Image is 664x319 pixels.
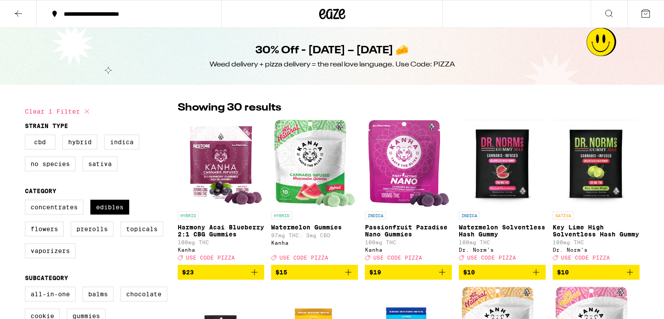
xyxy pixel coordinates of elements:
[365,265,452,280] button: Add to bag
[271,120,358,265] a: Open page for Watermelon Gummies from Kanha
[25,101,92,122] button: Clear 1 filter
[368,120,449,207] img: Kanha - Passionfruit Paradise Nano Gummies
[553,265,640,280] button: Add to bag
[120,287,167,302] label: Chocolate
[83,287,114,302] label: Balms
[373,255,422,260] span: USE CODE PIZZA
[553,212,574,219] p: SATIVA
[365,212,386,219] p: INDICA
[365,247,452,253] div: Kanha
[553,247,640,253] div: Dr. Norm's
[553,120,640,265] a: Open page for Key Lime High Solventless Hash Gummy from Dr. Norm's
[369,269,381,276] span: $19
[25,187,56,194] legend: Category
[271,212,292,219] p: HYBRID
[25,222,64,236] label: Flowers
[557,269,569,276] span: $10
[178,265,265,280] button: Add to bag
[178,224,265,238] p: Harmony Acai Blueberry 2:1 CBG Gummies
[271,265,358,280] button: Add to bag
[186,255,235,260] span: USE CODE PIZZA
[274,120,355,207] img: Kanha - Watermelon Gummies
[459,120,546,265] a: Open page for Watermelon Solventless Hash Gummy from Dr. Norm's
[210,60,455,69] div: Weed delivery + pizza delivery = the real love language. Use Code: PIZZA
[182,269,194,276] span: $23
[365,224,452,238] p: Passionfruit Paradise Nano Gummies
[25,274,68,281] legend: Subcategory
[25,243,76,258] label: Vaporizers
[271,240,358,246] div: Kanha
[25,135,55,149] label: CBD
[365,239,452,245] p: 100mg THC
[25,287,76,302] label: All-In-One
[178,101,281,115] p: Showing 30 results
[71,222,114,236] label: Prerolls
[178,120,263,207] img: Kanha - Harmony Acai Blueberry 2:1 CBG Gummies
[459,239,546,245] p: 100mg THC
[467,255,516,260] span: USE CODE PIZZA
[365,120,452,265] a: Open page for Passionfruit Paradise Nano Gummies from Kanha
[178,239,265,245] p: 100mg THC
[25,122,68,129] legend: Strain Type
[553,239,640,245] p: 100mg THC
[104,135,139,149] label: Indica
[459,247,546,253] div: Dr. Norm's
[279,255,328,260] span: USE CODE PIZZA
[120,222,163,236] label: Topicals
[25,156,76,171] label: No Species
[255,43,409,58] h1: 30% Off - [DATE] – [DATE] 🧀
[271,224,358,231] p: Watermelon Gummies
[275,269,287,276] span: $15
[460,120,544,207] img: Dr. Norm's - Watermelon Solventless Hash Gummy
[178,247,265,253] div: Kanha
[62,135,97,149] label: Hybrid
[554,120,638,207] img: Dr. Norm's - Key Lime High Solventless Hash Gummy
[459,224,546,238] p: Watermelon Solventless Hash Gummy
[561,255,610,260] span: USE CODE PIZZA
[90,200,129,215] label: Edibles
[553,224,640,238] p: Key Lime High Solventless Hash Gummy
[271,232,358,238] p: 97mg THC: 3mg CBD
[463,269,475,276] span: $10
[25,200,83,215] label: Concentrates
[459,265,546,280] button: Add to bag
[83,156,117,171] label: Sativa
[178,212,199,219] p: HYBRID
[459,212,480,219] p: INDICA
[178,120,265,265] a: Open page for Harmony Acai Blueberry 2:1 CBG Gummies from Kanha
